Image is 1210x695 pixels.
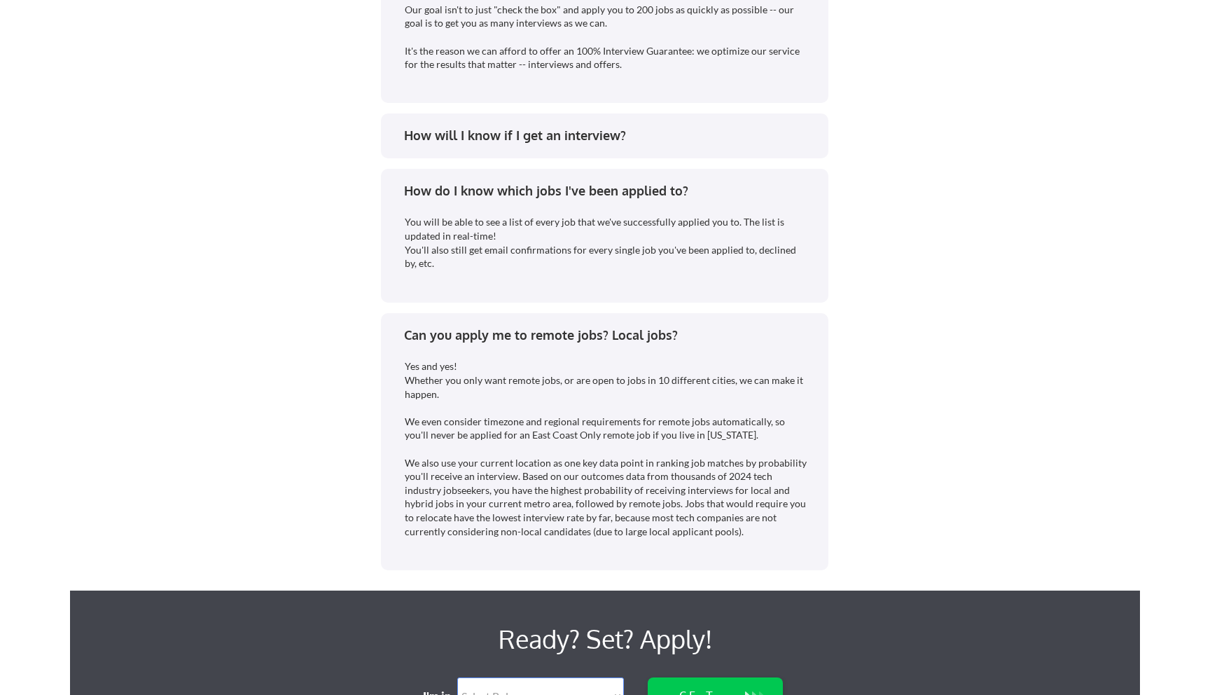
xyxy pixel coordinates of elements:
div: Can you apply me to remote jobs? Local jobs? [404,326,815,344]
div: You will be able to see a list of every job that we've successfully applied you to. The list is u... [405,215,807,270]
div: How will I know if I get an interview? [404,127,815,144]
div: How do I know which jobs I've been applied to? [404,182,815,200]
div: Yes and yes! Whether you only want remote jobs, or are open to jobs in 10 different cities, we ca... [405,359,808,538]
div: Ready? Set? Apply! [266,619,944,659]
